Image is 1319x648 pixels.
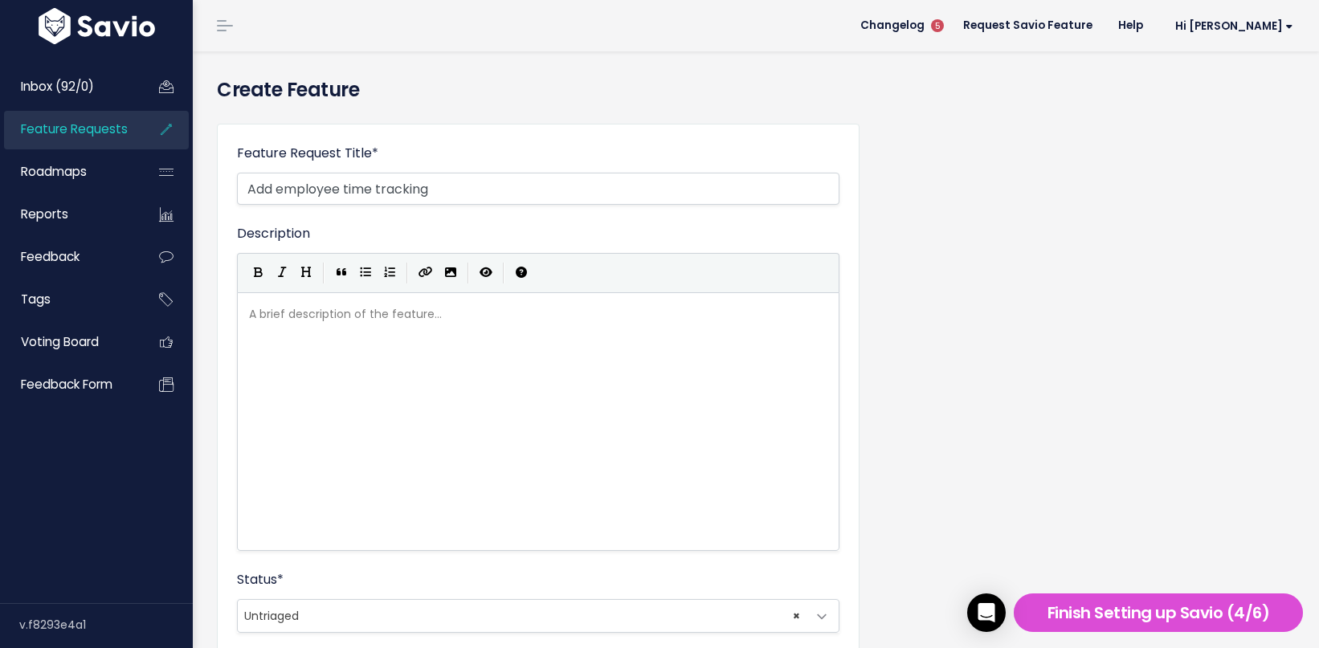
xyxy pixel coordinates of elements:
a: Feedback form [4,366,133,403]
button: Bold [246,261,270,285]
span: Changelog [860,20,925,31]
a: Voting Board [4,324,133,361]
span: Hi [PERSON_NAME] [1175,20,1293,32]
a: Help [1105,14,1156,38]
a: Feedback [4,238,133,275]
span: × [793,600,800,632]
a: Feature Requests [4,111,133,148]
span: Inbox (92/0) [21,78,94,95]
div: Open Intercom Messenger [967,593,1006,632]
span: Reports [21,206,68,222]
span: Untriaged [238,600,807,632]
i: | [468,263,469,283]
a: Reports [4,196,133,233]
div: v.f8293e4a1 [19,604,193,646]
i: | [406,263,408,283]
button: Quote [329,261,353,285]
i: | [323,263,325,283]
button: Markdown Guide [509,261,533,285]
button: Numbered List [378,261,402,285]
span: Feature Requests [21,120,128,137]
button: Generic List [353,261,378,285]
i: | [503,263,504,283]
span: Roadmaps [21,163,87,180]
a: Hi [PERSON_NAME] [1156,14,1306,39]
button: Toggle Preview [474,261,498,285]
a: Tags [4,281,133,318]
a: Request Savio Feature [950,14,1105,38]
label: Status [237,570,284,589]
label: Feature Request Title [237,144,378,163]
button: Heading [294,261,318,285]
button: Italic [270,261,294,285]
input: Keep it short and sweet [237,173,839,205]
span: Tags [21,291,51,308]
img: logo-white.9d6f32f41409.svg [35,8,159,44]
button: Create Link [413,261,439,285]
span: Feedback form [21,376,112,393]
span: Voting Board [21,333,99,350]
button: Import an image [439,261,463,285]
span: Untriaged [237,599,839,633]
a: Inbox (92/0) [4,68,133,105]
h4: Create Feature [217,75,1295,104]
span: Feedback [21,248,80,265]
a: Roadmaps [4,153,133,190]
span: 5 [931,19,944,32]
label: Description [237,224,310,243]
h5: Finish Setting up Savio (4/6) [1021,601,1296,625]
